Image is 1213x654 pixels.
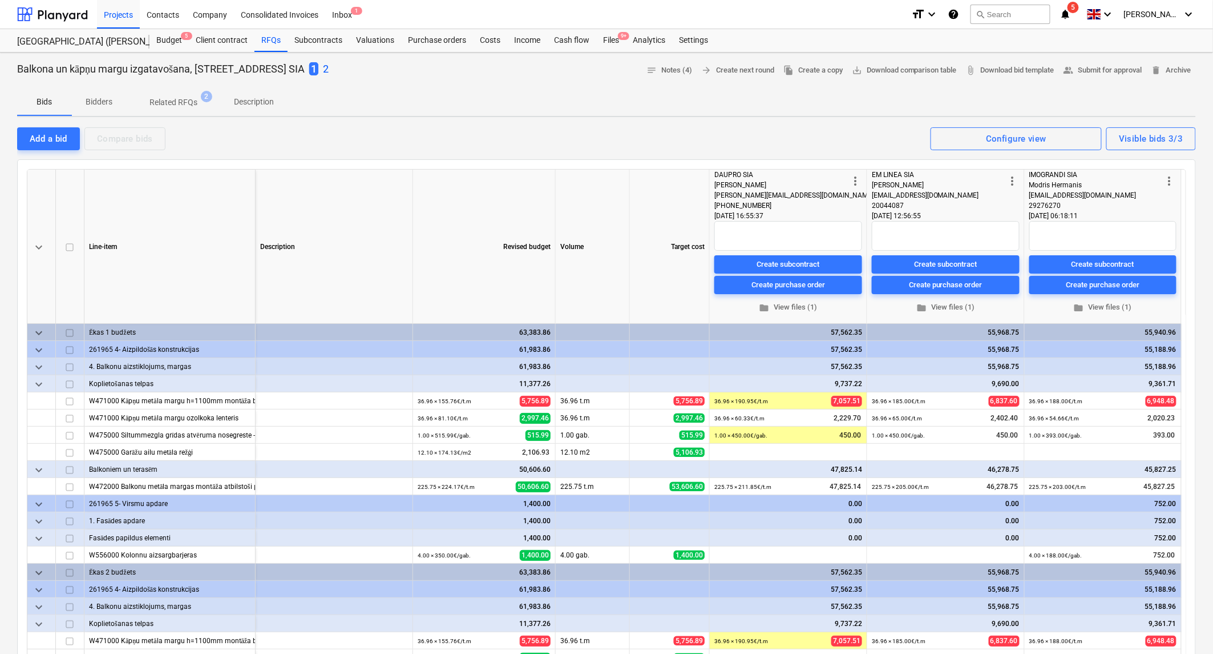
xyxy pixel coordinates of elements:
span: 5,106.93 [674,448,705,457]
div: 1.00 gab. [556,427,630,444]
small: 225.75 × 203.00€ / t.m [1029,484,1086,490]
span: keyboard_arrow_down [32,240,46,254]
div: 9,361.71 [1029,375,1176,392]
div: Add a bid [30,131,67,146]
div: 45,827.25 [1029,461,1176,478]
div: 752.00 [1029,529,1176,547]
span: 1,400.00 [520,550,551,561]
div: 20044087 [872,200,1006,211]
span: 2,229.70 [832,414,862,423]
div: 4. Balkonu aizstiklojums, margas [89,358,250,375]
div: 36.96 t.m [556,392,630,410]
i: notifications [1060,7,1071,21]
a: Files9+ [596,29,626,52]
div: 1,400.00 [418,512,551,529]
small: 36.96 × 185.00€ / t.m [872,398,925,404]
div: Revised budget [413,170,556,324]
span: 1,400.00 [674,551,705,560]
span: file_copy [783,65,794,75]
div: Koplietošanas telpas [89,375,250,392]
p: 2 [323,62,329,76]
span: 6,837.60 [989,636,1020,647]
span: 2,402.40 [990,414,1020,423]
small: 36.96 × 190.95€ / t.m [714,638,768,644]
span: Download bid template [966,64,1054,77]
div: 261965 5- Virsmu apdare [89,495,250,512]
button: Create next round [697,62,779,79]
div: 55,968.75 [872,564,1020,581]
div: Line-item [84,170,256,324]
a: RFQs [254,29,288,52]
span: Notes (4) [646,64,692,77]
span: folder [759,302,770,312]
div: 0.00 [714,495,862,512]
span: 7,057.51 [831,396,862,407]
a: Subcontracts [288,29,349,52]
div: Create purchase order [1066,279,1140,292]
small: 36.96 × 188.00€ / t.m [1029,398,1083,404]
div: 9,361.71 [1029,615,1176,632]
div: 61,983.86 [418,341,551,358]
small: 36.96 × 155.76€ / t.m [418,398,471,404]
small: 12.10 × 174.13€ / m2 [418,450,471,456]
div: 55,968.75 [872,598,1020,615]
small: 1.00 × 393.00€ / gab. [1029,432,1082,439]
div: Costs [473,29,507,52]
span: 1 [309,62,318,75]
div: 57,562.35 [714,358,862,375]
a: Settings [672,29,715,52]
div: Purchase orders [401,29,473,52]
span: 50,606.60 [516,482,551,492]
div: DAUPRO SIA [714,170,848,180]
div: 57,562.35 [714,324,862,341]
span: [PERSON_NAME][EMAIL_ADDRESS][DOMAIN_NAME] [714,191,874,199]
div: W475000 Siltummezgla grīdas atvēruma nosegreste - metināts, karsti cinkots tērauda režģis 2160x14... [89,427,250,443]
div: 55,188.96 [1029,341,1176,358]
div: Ēkas 2 budžets [89,564,250,580]
small: 36.96 × 188.00€ / t.m [1029,638,1083,644]
span: 2,020.23 [1147,414,1176,423]
span: keyboard_arrow_down [32,360,46,374]
button: Create subcontract [872,255,1020,274]
div: 57,562.35 [714,564,862,581]
div: Chat Widget [1156,599,1213,654]
span: keyboard_arrow_down [32,326,46,340]
span: keyboard_arrow_down [32,463,46,477]
div: 11,377.26 [418,615,551,632]
span: 5,756.89 [520,396,551,407]
div: W556000 Kolonnu aizsargbarjeras [89,547,250,563]
i: Knowledge base [948,7,959,21]
span: 515.99 [680,431,705,440]
div: 61,983.86 [418,581,551,598]
div: 12.10 m2 [556,444,630,461]
div: IMOGRANDI SIA [1029,170,1163,180]
div: 4.00 gab. [556,547,630,564]
div: 63,383.86 [418,564,551,581]
div: 57,562.35 [714,341,862,358]
span: save_alt [852,65,862,75]
span: 5,756.89 [674,396,705,406]
span: 752.00 [1153,551,1176,560]
div: 9,737.22 [714,375,862,392]
a: Download comparison table [847,62,961,79]
button: Submit for approval [1059,62,1147,79]
button: Create subcontract [1029,255,1176,274]
div: 9,690.00 [872,615,1020,632]
i: format_size [911,7,925,21]
a: Income [507,29,547,52]
a: Analytics [626,29,672,52]
span: 5,756.89 [520,636,551,647]
small: 36.96 × 65.00€ / t.m [872,415,922,422]
div: Balkoniem un terasēm [89,461,250,478]
div: 55,940.96 [1029,564,1176,581]
span: more_vert [848,174,862,188]
a: Budget5 [149,29,189,52]
div: [DATE] 12:56:55 [872,211,1020,221]
button: Add a bid [17,127,80,150]
span: delete [1151,65,1162,75]
button: View files (1) [872,299,1020,316]
div: 11,377.26 [418,375,551,392]
div: [DATE] 06:18:11 [1029,211,1176,221]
